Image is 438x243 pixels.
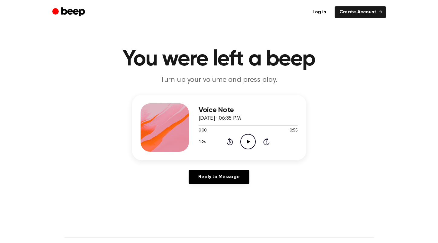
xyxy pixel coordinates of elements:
[308,6,331,18] a: Log in
[64,48,374,70] h1: You were left a beep
[199,116,241,121] span: [DATE] · 06:35 PM
[189,170,249,184] a: Reply to Message
[199,106,298,114] h3: Voice Note
[290,128,297,134] span: 0:55
[103,75,335,85] p: Turn up your volume and press play.
[199,128,206,134] span: 0:00
[335,6,386,18] a: Create Account
[52,6,86,18] a: Beep
[199,137,208,147] button: 1.0x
